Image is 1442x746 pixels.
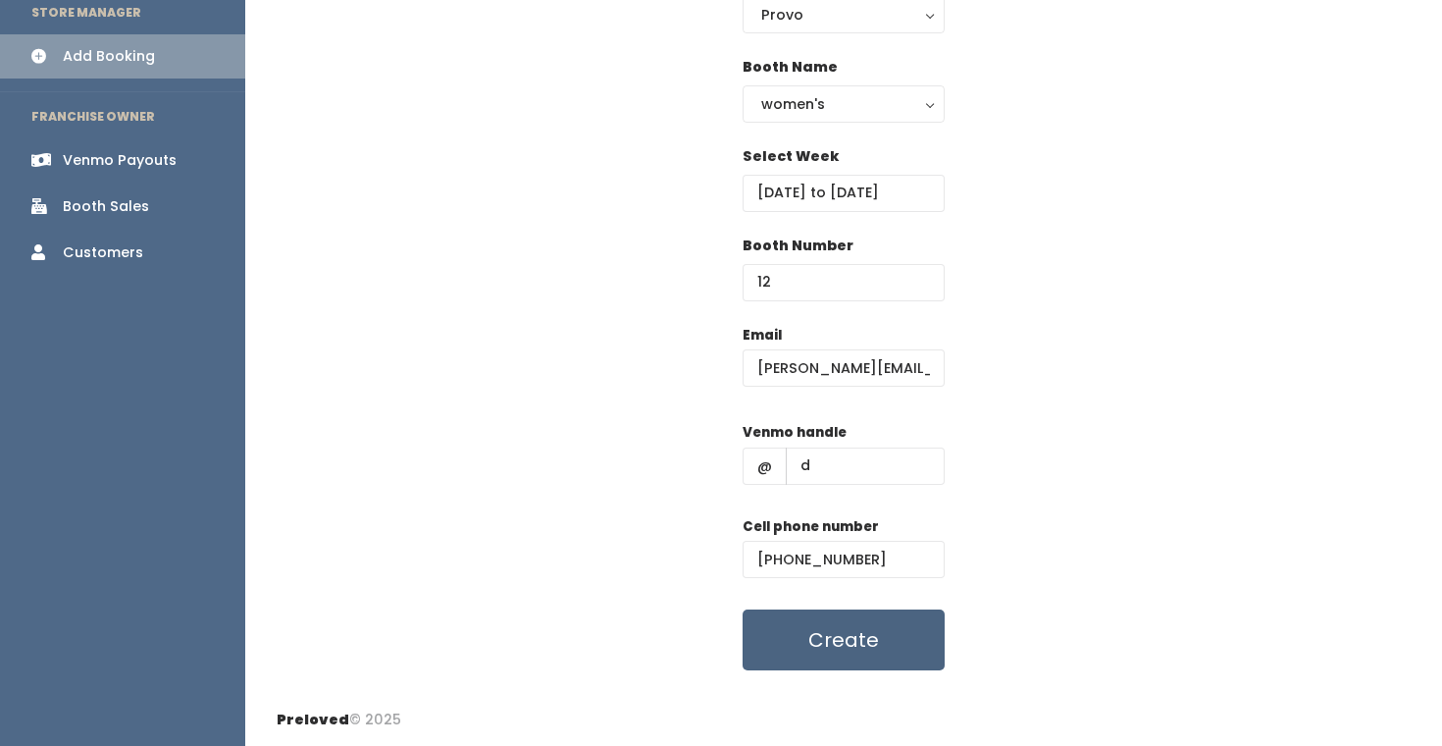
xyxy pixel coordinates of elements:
span: Preloved [277,710,349,729]
label: Email [743,326,782,346]
div: Customers [63,242,143,263]
input: Select week [743,175,945,212]
label: Venmo handle [743,423,847,443]
input: @ . [743,349,945,387]
div: © 2025 [277,694,401,730]
label: Booth Name [743,57,838,78]
input: (___) ___-____ [743,541,945,578]
div: women's [761,93,926,115]
div: Booth Sales [63,196,149,217]
button: Create [743,610,945,670]
label: Cell phone number [743,517,879,537]
div: Add Booking [63,46,155,67]
div: Venmo Payouts [63,150,177,171]
label: Select Week [743,146,839,167]
button: women's [743,85,945,123]
div: Provo [761,4,926,26]
input: Booth Number [743,264,945,301]
span: @ [743,448,787,485]
label: Booth Number [743,236,853,256]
